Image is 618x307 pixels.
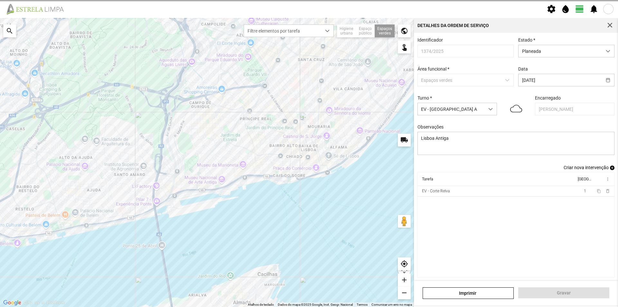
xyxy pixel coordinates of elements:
button: Arraste o Pegman para o mapa para abrir o Street View [398,215,411,228]
span: water_drop [561,4,570,14]
div: dropdown trigger [602,45,614,57]
span: Filtre elementos por tarefa [244,25,321,37]
span: content_copy [596,189,601,193]
div: Espaço público [356,24,375,37]
label: Turno * [417,95,432,101]
div: Higiene urbana [337,24,356,37]
div: Tarefa [422,177,433,181]
label: Identificador [417,37,443,43]
div: public [398,24,411,37]
span: add [610,166,614,170]
img: file [5,3,71,15]
label: Encarregado [535,95,561,101]
a: Termos (abre num novo separador) [357,303,368,306]
div: my_location [398,257,411,270]
div: search [3,24,16,37]
span: settings [547,4,556,14]
label: Estado * [518,37,535,43]
span: delete_outline [605,188,610,194]
span: EV - [GEOGRAPHIC_DATA] A [418,103,484,115]
span: 1 [584,189,586,193]
img: 04n.svg [510,102,522,115]
button: content_copy [596,188,602,194]
span: Criar nova intervenção [564,165,609,170]
div: dropdown trigger [321,25,334,37]
span: Dados do mapa ©2025 Google, Inst. Geogr. Nacional [278,303,353,306]
label: Observações [417,124,444,130]
div: dropdown trigger [484,103,497,115]
a: Comunicar um erro no mapa [371,303,412,306]
div: touch_app [398,41,411,53]
div: Detalhes da Ordem de Serviço [417,23,489,28]
div: [GEOGRAPHIC_DATA] [577,177,591,181]
a: Imprimir [423,287,514,299]
label: Área funcional * [417,66,449,72]
span: notifications [589,4,599,14]
div: EV - Corte Relva [422,189,450,193]
img: Google [2,299,23,307]
span: more_vert [605,177,610,182]
div: remove [398,286,411,299]
span: Gravar [522,290,606,295]
div: add [398,273,411,286]
span: Planeada [519,45,602,57]
button: Atalhos de teclado [248,302,274,307]
button: Gravar [518,287,609,298]
label: Data [518,66,528,72]
div: Espaços verdes [375,24,395,37]
div: local_shipping [398,134,411,147]
span: view_day [575,4,585,14]
a: Abrir esta área no Google Maps (abre uma nova janela) [2,299,23,307]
